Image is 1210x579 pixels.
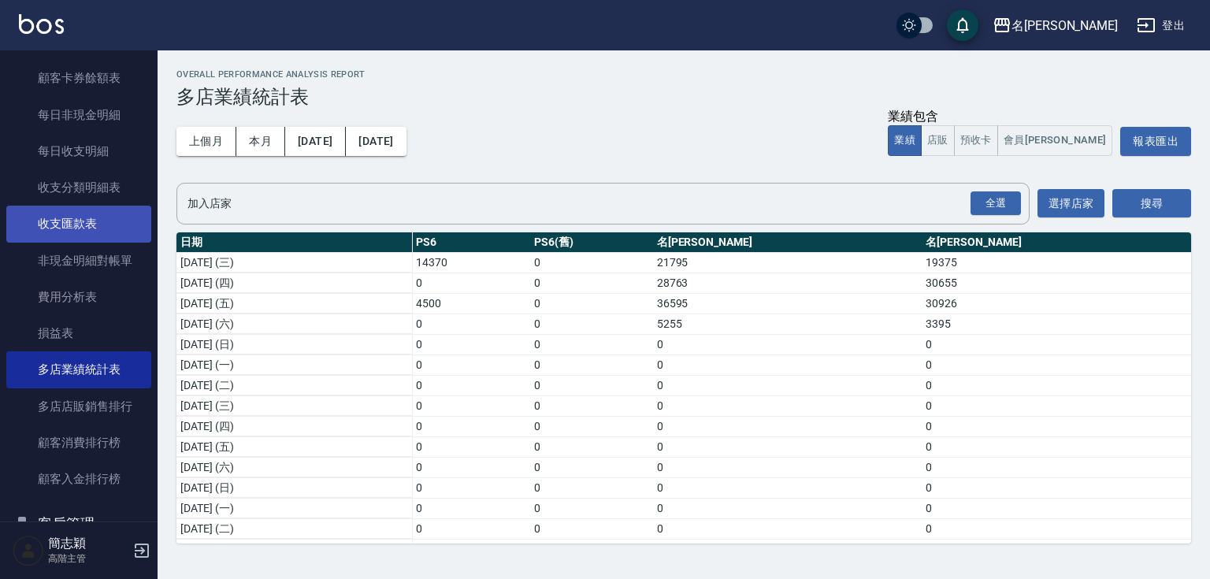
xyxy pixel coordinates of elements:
[653,314,922,334] td: 5255
[653,457,922,477] td: 0
[530,293,652,314] td: 0
[412,273,530,293] td: 0
[346,127,406,156] button: [DATE]
[530,232,652,253] th: PS6(舊)
[176,436,412,457] td: [DATE] (五)
[176,375,412,395] td: [DATE] (二)
[412,436,530,457] td: 0
[176,314,412,334] td: [DATE] (六)
[653,416,922,436] td: 0
[530,436,652,457] td: 0
[922,416,1191,436] td: 0
[1011,16,1118,35] div: 名[PERSON_NAME]
[412,477,530,498] td: 0
[921,125,955,156] button: 店販
[922,273,1191,293] td: 30655
[412,293,530,314] td: 4500
[971,191,1021,216] div: 全選
[997,125,1113,156] button: 會員[PERSON_NAME]
[922,252,1191,273] td: 19375
[653,252,922,273] td: 21795
[530,252,652,273] td: 0
[412,232,530,253] th: PS6
[922,232,1191,253] th: 名[PERSON_NAME]
[6,60,151,96] a: 顧客卡券餘額表
[530,498,652,518] td: 0
[530,416,652,436] td: 0
[412,334,530,354] td: 0
[530,395,652,416] td: 0
[922,314,1191,334] td: 3395
[176,395,412,416] td: [DATE] (三)
[530,334,652,354] td: 0
[6,279,151,315] a: 費用分析表
[653,539,922,559] td: 0
[967,188,1024,219] button: Open
[922,375,1191,395] td: 0
[653,477,922,498] td: 0
[1112,189,1191,218] button: 搜尋
[1037,189,1104,218] button: 選擇店家
[184,190,999,217] input: 店家名稱
[176,127,236,156] button: 上個月
[412,518,530,539] td: 0
[13,535,44,566] img: Person
[653,395,922,416] td: 0
[412,498,530,518] td: 0
[6,461,151,497] a: 顧客入金排行榜
[176,86,1191,108] h3: 多店業績統計表
[412,354,530,375] td: 0
[653,232,922,253] th: 名[PERSON_NAME]
[412,395,530,416] td: 0
[653,273,922,293] td: 28763
[922,477,1191,498] td: 0
[986,9,1124,42] button: 名[PERSON_NAME]
[530,477,652,498] td: 0
[954,125,998,156] button: 預收卡
[653,518,922,539] td: 0
[176,416,412,436] td: [DATE] (四)
[1130,11,1191,40] button: 登出
[236,127,285,156] button: 本月
[653,436,922,457] td: 0
[6,351,151,388] a: 多店業績統計表
[653,354,922,375] td: 0
[922,354,1191,375] td: 0
[176,498,412,518] td: [DATE] (一)
[530,354,652,375] td: 0
[176,232,412,253] th: 日期
[6,315,151,351] a: 損益表
[176,273,412,293] td: [DATE] (四)
[48,551,128,566] p: 高階主管
[285,127,346,156] button: [DATE]
[922,457,1191,477] td: 0
[6,425,151,461] a: 顧客消費排行榜
[176,539,412,559] td: [DATE] (三)
[176,69,1191,80] h2: Overall Performance Analysis Report
[176,457,412,477] td: [DATE] (六)
[922,293,1191,314] td: 30926
[922,498,1191,518] td: 0
[922,334,1191,354] td: 0
[412,252,530,273] td: 14370
[6,388,151,425] a: 多店店販銷售排行
[176,252,412,273] td: [DATE] (三)
[412,457,530,477] td: 0
[176,477,412,498] td: [DATE] (日)
[653,334,922,354] td: 0
[48,536,128,551] h5: 簡志穎
[176,354,412,375] td: [DATE] (一)
[6,243,151,279] a: 非現金明細對帳單
[888,109,1112,125] div: 業績包含
[653,375,922,395] td: 0
[6,206,151,242] a: 收支匯款表
[530,273,652,293] td: 0
[412,314,530,334] td: 0
[6,133,151,169] a: 每日收支明細
[412,416,530,436] td: 0
[6,169,151,206] a: 收支分類明細表
[176,518,412,539] td: [DATE] (二)
[412,375,530,395] td: 0
[1120,132,1191,147] a: 報表匯出
[922,539,1191,559] td: 0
